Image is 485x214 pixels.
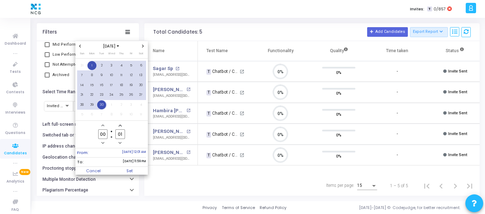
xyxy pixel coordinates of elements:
span: Sat [139,51,143,55]
th: Friday [126,51,136,58]
span: 20 [136,81,145,90]
span: Sun [80,51,84,55]
button: Add a hour [100,123,106,129]
span: 9 [117,110,126,119]
td: October 6, 2025 [87,110,97,120]
td: September 4, 2025 [116,61,126,71]
span: 22 [87,90,96,99]
span: [DATE] 11:59 PM [123,159,146,165]
td: October 10, 2025 [126,110,136,120]
span: 1 [107,100,116,109]
span: 11 [136,110,145,119]
td: October 7, 2025 [97,110,107,120]
td: September 15, 2025 [87,80,97,90]
span: 17 [107,81,116,90]
span: 7 [77,71,86,80]
button: Set [111,167,148,175]
td: October 8, 2025 [107,110,117,120]
span: 31 [77,61,86,70]
td: September 18, 2025 [116,80,126,90]
span: Mon [89,51,95,55]
span: 24 [107,90,116,99]
span: 8 [87,71,96,80]
span: 5 [77,110,86,119]
td: September 21, 2025 [77,90,87,100]
td: September 1, 2025 [87,61,97,71]
span: Fri [130,51,132,55]
span: 9 [97,71,106,80]
span: 12 [127,71,136,80]
td: September 27, 2025 [136,90,146,100]
span: 13 [136,71,145,80]
td: September 22, 2025 [87,90,97,100]
span: 18 [117,81,126,90]
td: September 16, 2025 [97,80,107,90]
td: October 2, 2025 [116,100,126,110]
button: Previous month [77,43,83,49]
td: September 13, 2025 [136,70,146,80]
th: Tuesday [97,51,107,58]
th: Monday [87,51,97,58]
td: August 31, 2025 [77,61,87,71]
span: 25 [117,90,126,99]
td: September 5, 2025 [126,61,136,71]
span: 16 [97,81,106,90]
span: 7 [97,110,106,119]
span: 21 [77,90,86,99]
td: September 14, 2025 [77,80,87,90]
span: 23 [97,90,106,99]
span: 6 [136,61,145,70]
span: 3 [107,61,116,70]
th: Saturday [136,51,146,58]
td: September 11, 2025 [116,70,126,80]
span: 5 [127,61,136,70]
span: Thu [119,51,124,55]
span: 2 [97,61,106,70]
span: To: [77,159,84,165]
span: 19 [127,81,136,90]
span: 30 [97,100,106,109]
span: 4 [136,100,145,109]
td: October 5, 2025 [77,110,87,120]
button: Minus a minute [117,140,123,146]
span: 3 [127,100,136,109]
td: October 4, 2025 [136,100,146,110]
span: 28 [77,100,86,109]
td: September 26, 2025 [126,90,136,100]
td: September 10, 2025 [107,70,117,80]
td: September 6, 2025 [136,61,146,71]
span: Cancel [75,167,112,175]
td: September 30, 2025 [97,100,107,110]
span: Tue [99,51,104,55]
td: September 28, 2025 [77,100,87,110]
span: 10 [107,71,116,80]
button: Choose month and year [101,43,122,49]
td: September 19, 2025 [126,80,136,90]
td: October 3, 2025 [126,100,136,110]
button: Minus a hour [100,140,106,146]
th: Thursday [116,51,126,58]
td: September 8, 2025 [87,70,97,80]
td: September 7, 2025 [77,70,87,80]
span: 27 [136,90,145,99]
span: 1 [87,61,96,70]
span: 29 [87,100,96,109]
td: September 17, 2025 [107,80,117,90]
span: 8 [107,110,116,119]
td: September 12, 2025 [126,70,136,80]
span: 4 [117,61,126,70]
button: Next month [140,43,146,49]
span: 26 [127,90,136,99]
td: October 9, 2025 [116,110,126,120]
td: September 2, 2025 [97,61,107,71]
span: 10 [127,110,136,119]
span: 2 [117,100,126,109]
span: [DATE] 12:01 AM [122,150,146,156]
span: Wed [108,51,115,55]
td: September 24, 2025 [107,90,117,100]
td: September 23, 2025 [97,90,107,100]
th: Sunday [77,51,87,58]
td: October 1, 2025 [107,100,117,110]
span: 14 [77,81,86,90]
